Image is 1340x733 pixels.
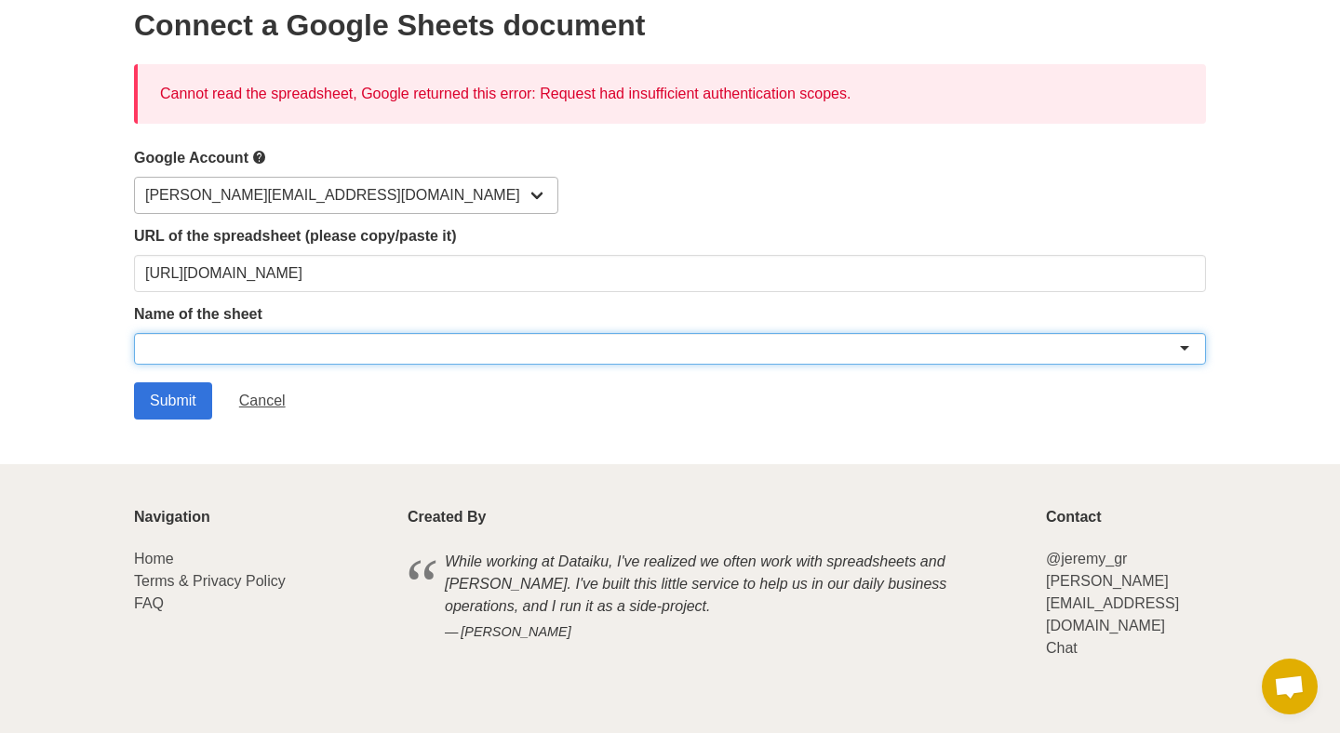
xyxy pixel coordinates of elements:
p: Created By [408,509,1024,526]
input: Submit [134,382,212,420]
cite: [PERSON_NAME] [445,622,986,643]
a: Cancel [223,382,301,420]
a: FAQ [134,595,164,611]
label: Name of the sheet [134,303,1206,326]
label: URL of the spreadsheet (please copy/paste it) [134,225,1206,247]
blockquote: While working at Dataiku, I've realized we often work with spreadsheets and [PERSON_NAME]. I've b... [408,548,1024,646]
h2: Connect a Google Sheets document [134,8,1206,42]
input: Should start with https://docs.google.com/spreadsheets/d/ [134,255,1206,292]
p: Contact [1046,509,1206,526]
a: @jeremy_gr [1046,551,1127,566]
p: Navigation [134,509,385,526]
a: Terms & Privacy Policy [134,573,286,589]
label: Google Account [134,146,1206,169]
a: Home [134,551,174,566]
a: [PERSON_NAME][EMAIL_ADDRESS][DOMAIN_NAME] [1046,573,1179,633]
div: Open chat [1262,659,1318,714]
div: Cannot read the spreadsheet, Google returned this error: Request had insufficient authentication ... [134,64,1206,124]
a: Chat [1046,640,1078,656]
